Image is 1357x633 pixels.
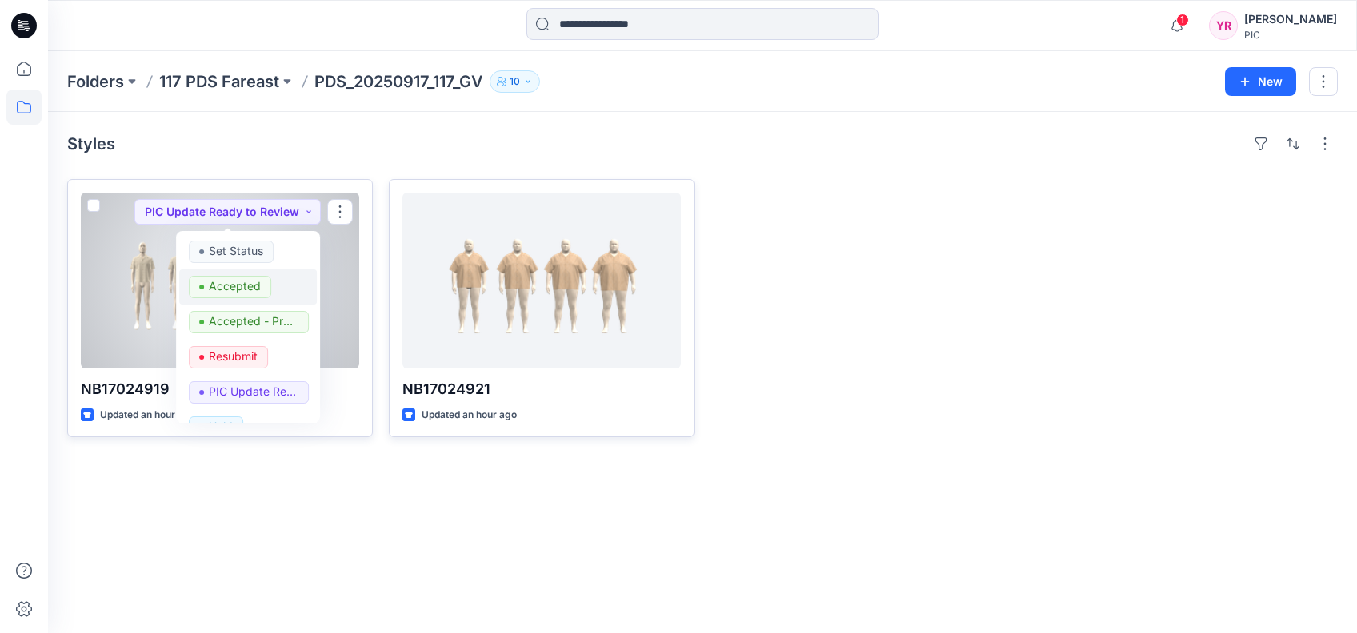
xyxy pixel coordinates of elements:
p: PDS_20250917_117_GV [314,70,483,93]
a: NB17024921 [402,193,681,368]
p: Updated an hour ago [422,407,517,424]
p: 10 [510,73,520,90]
h4: Styles [67,134,115,153]
p: Updated an hour ago [100,407,195,424]
p: Accepted - Proceed to Retailer SZ [209,311,298,332]
p: Accepted [209,276,261,297]
p: Set Status [209,241,263,261]
span: 1 [1176,14,1189,26]
p: NB17024921 [402,378,681,400]
a: NB17024919 [81,193,359,368]
button: 10 [490,70,540,93]
p: NB17024919 [81,378,359,400]
a: Folders [67,70,124,93]
p: Hold [209,416,233,437]
p: Resubmit [209,346,258,367]
div: [PERSON_NAME] [1244,10,1337,29]
div: YR [1209,11,1238,40]
a: 117 PDS Fareast [159,70,279,93]
button: New [1225,67,1296,96]
div: PIC [1244,29,1337,41]
p: PIC Update Ready to Review [209,381,298,402]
